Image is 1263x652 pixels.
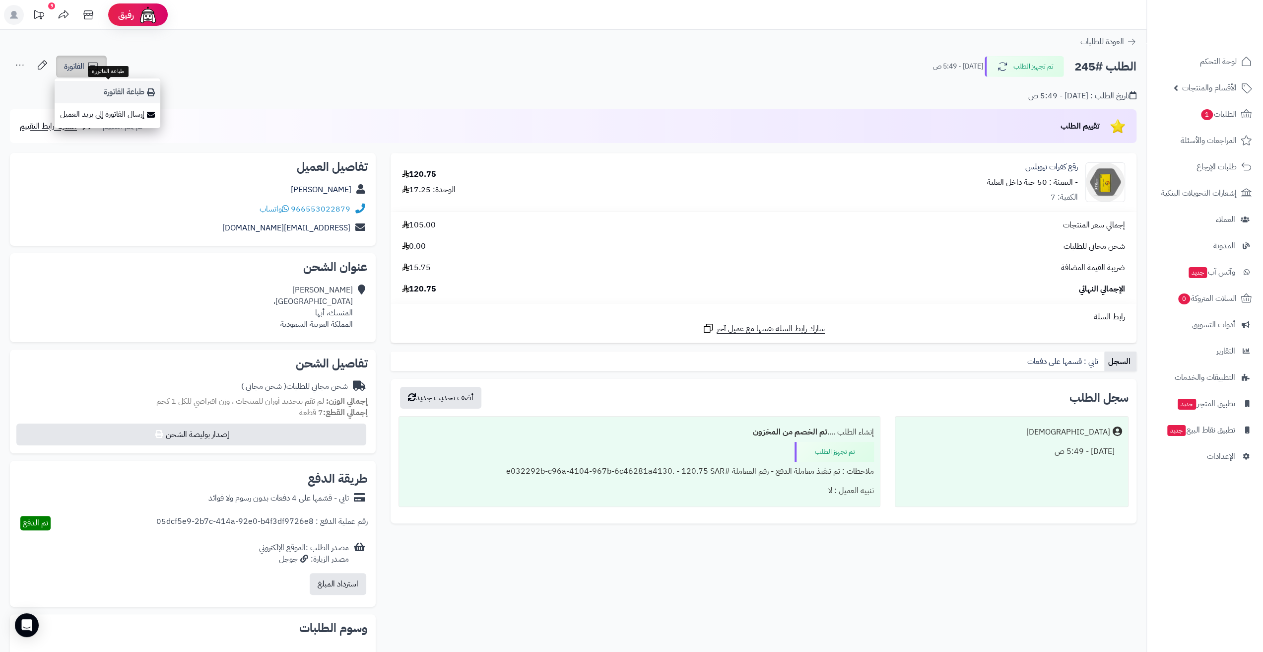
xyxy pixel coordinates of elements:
[987,176,1078,188] small: - التعبئة : 50 حبة داخل العلبة
[1196,25,1254,46] img: logo-2.png
[18,161,368,173] h2: تفاصيل العميل
[260,203,289,215] a: واتساب
[1064,241,1125,252] span: شحن مجاني للطلبات
[1153,365,1257,389] a: التطبيقات والخدمات
[1175,370,1235,384] span: التطبيقات والخدمات
[1167,425,1186,436] span: جديد
[1153,208,1257,231] a: العملاء
[23,517,48,529] span: تم الدفع
[1153,102,1257,126] a: الطلبات1
[1216,344,1235,358] span: التقارير
[1074,57,1136,77] h2: الطلب #245
[1080,36,1124,48] span: العودة للطلبات
[1161,186,1237,200] span: إشعارات التحويلات البنكية
[405,481,874,501] div: تنبيه العميل : لا
[1178,293,1190,304] span: 0
[402,184,456,196] div: الوحدة: 17.25
[1063,219,1125,231] span: إجمالي سعر المنتجات
[402,169,436,180] div: 120.75
[88,66,129,77] div: طباعة الفاتورة
[1153,418,1257,442] a: تطبيق نقاط البيعجديد
[1216,213,1235,226] span: العملاء
[1079,284,1125,295] span: الإجمالي النهائي
[16,424,366,445] button: إصدار بوليصة الشحن
[273,285,353,330] div: [PERSON_NAME] [GEOGRAPHIC_DATA]، المنسك، أبها المملكة العربية السعودية
[156,516,368,530] div: رقم عملية الدفع : 05dcf5e9-2b7c-414a-92e0-b4f3df9726e8
[299,407,368,419] small: 7 قطعة
[1069,392,1129,404] h3: سجل الطلب
[1153,129,1257,152] a: المراجعات والأسئلة
[405,462,874,481] div: ملاحظات : تم تنفيذ معاملة الدفع - رقم المعاملة #e032292b-c96a-4104-967b-6c46281a4130. - 120.75 SAR
[402,262,431,274] span: 15.75
[1153,181,1257,205] a: إشعارات التحويلات البنكية
[241,381,348,392] div: شحن مجاني للطلبات
[1189,267,1207,278] span: جديد
[1023,352,1104,371] a: تابي : قسمها على دفعات
[395,311,1132,323] div: رابط السلة
[1026,427,1110,438] div: [DEMOGRAPHIC_DATA]
[291,203,350,215] a: 966553022879
[18,622,368,634] h2: وسوم الطلبات
[1153,287,1257,310] a: السلات المتروكة0
[222,222,350,234] a: [EMAIL_ADDRESS][DOMAIN_NAME]
[933,62,983,72] small: [DATE] - 5:49 ص
[1153,234,1257,258] a: المدونة
[1192,318,1235,332] span: أدوات التسويق
[64,61,84,72] span: الفاتورة
[308,473,368,485] h2: طريقة الدفع
[1177,397,1235,411] span: تطبيق المتجر
[18,358,368,369] h2: تفاصيل الشحن
[717,323,825,335] span: شارك رابط السلة نفسها مع عميل آخر
[1207,449,1235,463] span: الإعدادات
[1181,134,1237,147] span: المراجعات والأسئلة
[901,442,1122,461] div: [DATE] - 5:49 ص
[1153,392,1257,416] a: تطبيق المتجرجديد
[1051,192,1078,203] div: الكمية: 7
[1177,291,1237,305] span: السلات المتروكة
[1086,162,1125,202] img: 1722428537-%D8%B1%D9%82%D8%B9-90x90.png
[1178,399,1196,410] span: جديد
[985,56,1064,77] button: تم تجهيز الطلب
[259,542,349,565] div: مصدر الطلب :الموقع الإلكتروني
[26,5,51,27] a: تحديثات المنصة
[1153,50,1257,73] a: لوحة التحكم
[402,219,436,231] span: 105.00
[1153,260,1257,284] a: وآتس آبجديد
[310,573,366,595] button: استرداد المبلغ
[405,423,874,442] div: إنشاء الطلب ....
[1213,239,1235,253] span: المدونة
[208,493,349,504] div: تابي - قسّمها على 4 دفعات بدون رسوم ولا فوائد
[118,9,134,21] span: رفيق
[1025,161,1078,173] a: رقع كفرات تيوبلس
[1153,339,1257,363] a: التقارير
[323,407,368,419] strong: إجمالي القطع:
[1153,313,1257,337] a: أدوات التسويق
[1200,107,1237,121] span: الطلبات
[1188,265,1235,279] span: وآتس آب
[795,442,874,462] div: تم تجهيز الطلب
[1104,352,1136,371] a: السجل
[20,120,77,132] span: مشاركة رابط التقييم
[55,103,160,126] a: إرسال الفاتورة إلى بريد العميل
[259,554,349,565] div: مصدر الزيارة: جوجل
[1061,262,1125,274] span: ضريبة القيمة المضافة
[55,81,160,103] a: طباعة الفاتورة
[400,387,481,409] button: أضف تحديث جديد
[18,261,368,273] h2: عنوان الشحن
[1201,109,1213,120] span: 1
[326,395,368,407] strong: إجمالي الوزن:
[1028,90,1136,102] div: تاريخ الطلب : [DATE] - 5:49 ص
[15,613,39,637] div: Open Intercom Messenger
[291,184,351,196] a: [PERSON_NAME]
[48,2,55,9] div: 9
[1166,423,1235,437] span: تطبيق نقاط البيع
[1080,36,1136,48] a: العودة للطلبات
[702,322,825,335] a: شارك رابط السلة نفسها مع عميل آخر
[1197,160,1237,174] span: طلبات الإرجاع
[156,395,324,407] span: لم تقم بتحديد أوزان للمنتجات ، وزن افتراضي للكل 1 كجم
[56,56,107,77] a: الفاتورة
[1061,120,1100,132] span: تقييم الطلب
[20,120,94,132] a: مشاركة رابط التقييم
[753,426,827,438] b: تم الخصم من المخزون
